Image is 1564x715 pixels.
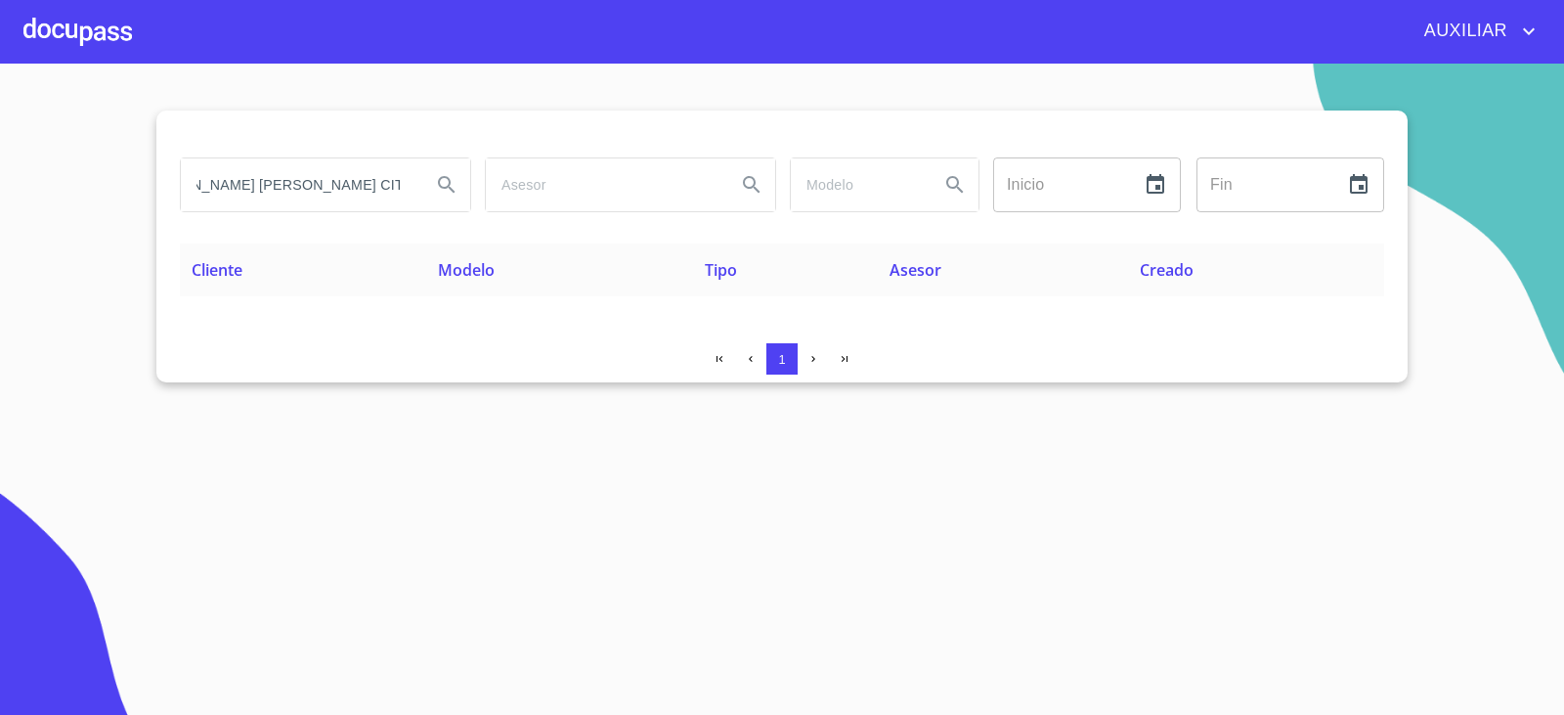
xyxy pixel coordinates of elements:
button: Search [728,161,775,208]
input: search [181,158,415,211]
span: Creado [1140,259,1194,281]
span: 1 [778,352,785,367]
button: Search [423,161,470,208]
button: account of current user [1410,16,1541,47]
input: search [486,158,720,211]
button: Search [932,161,978,208]
button: 1 [766,343,798,375]
span: AUXILIAR [1410,16,1517,47]
span: Modelo [438,259,495,281]
span: Asesor [890,259,941,281]
span: Tipo [705,259,737,281]
span: Cliente [192,259,242,281]
input: search [791,158,924,211]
